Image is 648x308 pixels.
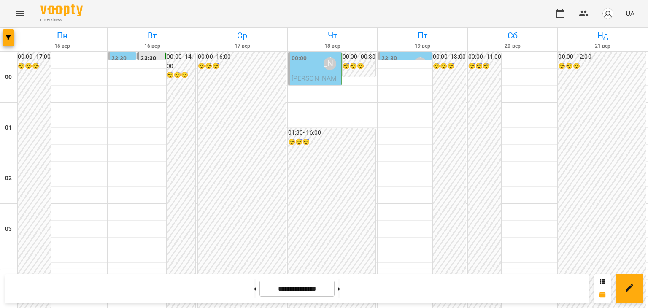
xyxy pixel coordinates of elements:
h6: 00:00 - 12:00 [558,52,646,62]
h6: 00:00 - 14:00 [167,52,195,70]
label: 23:30 [381,54,397,63]
h6: 00:00 - 16:00 [198,52,286,62]
h6: 17 вер [199,42,286,50]
h6: 20 вер [469,42,556,50]
span: [PERSON_NAME] [292,74,337,92]
h6: 😴😴😴 [198,62,286,71]
h6: 😴😴😴 [558,62,646,71]
img: Voopty Logo [40,4,83,16]
h6: 21 вер [559,42,646,50]
h6: Вт [109,29,196,42]
h6: Чт [289,29,376,42]
h6: Пт [379,29,466,42]
img: avatar_s.png [602,8,614,19]
h6: 00:00 - 00:30 [343,52,375,62]
h6: 😴😴😴 [433,62,466,71]
h6: 00 [5,73,12,82]
h6: 00:00 - 11:00 [468,52,501,62]
h6: 00:00 - 17:00 [18,52,51,62]
h6: 😴😴😴 [18,62,51,71]
h6: 00:00 - 13:00 [433,52,466,62]
h6: Ср [199,29,286,42]
div: Мосюра Лариса [324,57,336,70]
h6: 😴😴😴 [167,70,195,80]
h6: 😴😴😴 [288,138,376,147]
button: UA [622,5,638,21]
h6: Пн [19,29,106,42]
span: UA [626,9,634,18]
h6: 03 [5,224,12,234]
h6: 18 вер [289,42,376,50]
h6: 02 [5,174,12,183]
label: 23:30 [140,54,156,63]
label: 00:00 [292,54,307,63]
h6: 01:30 - 16:00 [288,128,376,138]
h6: 😴😴😴 [343,62,375,71]
label: 23:30 [111,54,127,63]
h6: 15 вер [19,42,106,50]
h6: 01 [5,123,12,132]
button: Menu [10,3,30,24]
h6: 😴😴😴 [468,62,501,71]
h6: Сб [469,29,556,42]
h6: 19 вер [379,42,466,50]
div: Мосюра Лариса [414,57,427,70]
span: For Business [40,17,83,23]
h6: Нд [559,29,646,42]
h6: 16 вер [109,42,196,50]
